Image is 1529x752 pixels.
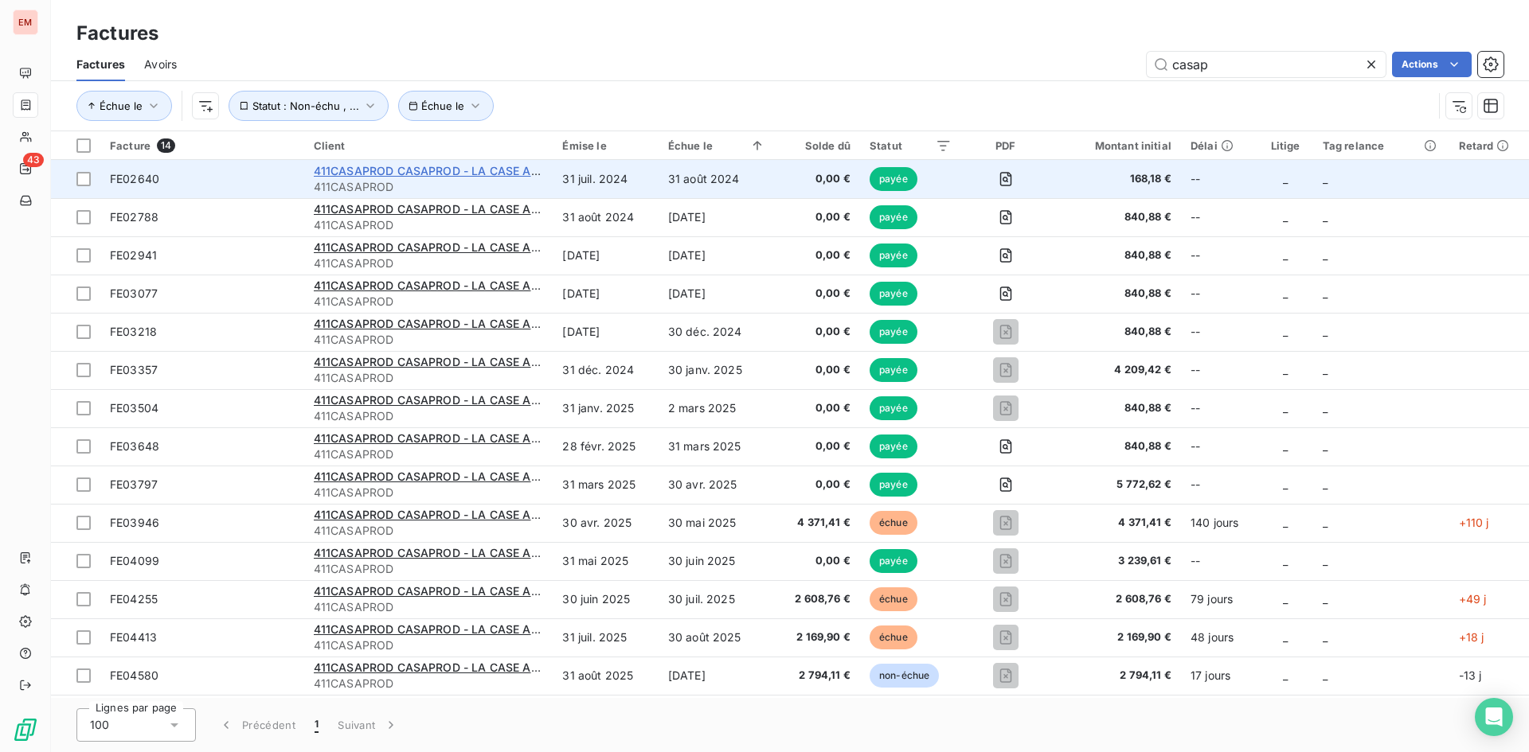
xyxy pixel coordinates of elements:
[1323,286,1328,300] span: _
[1267,139,1304,152] div: Litige
[314,485,544,501] span: 411CASAPROD
[314,546,569,559] span: 411CASAPROD CASAPROD - LA CASE A PAINS
[784,438,851,454] span: 0,00 €
[1059,629,1171,645] span: 2 169,90 €
[553,236,658,275] td: [DATE]
[1323,248,1328,262] span: _
[659,313,775,351] td: 30 déc. 2024
[1459,668,1482,682] span: -13 j
[870,244,917,267] span: payée
[1147,52,1386,77] input: Rechercher
[1181,198,1257,236] td: --
[110,630,157,644] span: FE04413
[1059,247,1171,263] span: 840,88 €
[553,618,658,657] td: 31 juil. 2025
[1323,630,1328,644] span: _
[784,515,851,531] span: 4 371,41 €
[314,179,544,195] span: 411CASAPROD
[784,171,851,187] span: 0,00 €
[157,138,175,153] span: 14
[1283,286,1288,300] span: _
[23,153,44,167] span: 43
[1323,139,1440,152] div: Tag relance
[328,708,409,742] button: Suivant
[421,99,464,112] span: Échue le
[553,657,658,695] td: 31 août 2025
[870,664,939,688] span: non-échue
[870,358,917,382] span: payée
[1181,504,1257,542] td: 140 jours
[659,657,775,695] td: [DATE]
[110,210,158,224] span: FE02788
[1181,657,1257,695] td: 17 jours
[314,202,569,216] span: 411CASAPROD CASAPROD - LA CASE A PAINS
[870,473,917,497] span: payée
[1323,554,1328,567] span: _
[1323,363,1328,376] span: _
[659,389,775,427] td: 2 mars 2025
[315,717,319,733] span: 1
[1283,210,1288,224] span: _
[314,431,569,445] span: 411CASAPROD CASAPROD - LA CASE A PAINS
[784,362,851,378] span: 0,00 €
[76,91,172,121] button: Échue le
[314,508,569,521] span: 411CASAPROD CASAPROD - LA CASE A PAINS
[1323,516,1328,529] span: _
[1283,477,1288,491] span: _
[870,139,952,152] div: Statut
[1323,477,1328,491] span: _
[1059,515,1171,531] span: 4 371,41 €
[784,553,851,569] span: 0,00 €
[1181,160,1257,198] td: --
[1323,210,1328,224] span: _
[553,580,658,618] td: 30 juin 2025
[314,317,569,330] span: 411CASAPROD CASAPROD - LA CASE A PAINS
[314,470,569,483] span: 411CASAPROD CASAPROD - LA CASE A PAINS
[784,591,851,607] span: 2 608,76 €
[1323,172,1328,185] span: _
[314,660,569,674] span: 411CASAPROD CASAPROD - LA CASE A PAINS
[314,332,544,348] span: 411CASAPROD
[553,389,658,427] td: 31 janv. 2025
[870,434,917,458] span: payée
[870,282,917,306] span: payée
[1059,139,1171,152] div: Montant initial
[1191,139,1248,152] div: Délai
[659,542,775,580] td: 30 juin 2025
[110,325,157,338] span: FE03218
[1459,139,1519,152] div: Retard
[314,370,544,386] span: 411CASAPROD
[659,580,775,618] td: 30 juil. 2025
[668,139,765,152] div: Échue le
[1283,325,1288,338] span: _
[110,592,158,606] span: FE04255
[314,279,569,292] span: 411CASAPROD CASAPROD - LA CASE A PAINS
[659,504,775,542] td: 30 mai 2025
[784,668,851,684] span: 2 794,11 €
[90,717,109,733] span: 100
[110,248,157,262] span: FE02941
[784,247,851,263] span: 0,00 €
[1283,363,1288,376] span: _
[1323,401,1328,415] span: _
[562,139,648,152] div: Émise le
[553,160,658,198] td: 31 juil. 2024
[314,355,569,368] span: 411CASAPROD CASAPROD - LA CASE A PAINS
[659,618,775,657] td: 30 août 2025
[1059,477,1171,493] span: 5 772,62 €
[314,523,544,539] span: 411CASAPROD
[398,91,494,121] button: Échue le
[1323,325,1328,338] span: _
[110,139,151,152] span: Facture
[110,286,158,300] span: FE03077
[1059,591,1171,607] span: 2 608,76 €
[553,198,658,236] td: 31 août 2024
[1283,401,1288,415] span: _
[1059,171,1171,187] span: 168,18 €
[1283,630,1288,644] span: _
[1283,668,1288,682] span: _
[1283,516,1288,529] span: _
[314,446,544,462] span: 411CASAPROD
[784,629,851,645] span: 2 169,90 €
[314,561,544,577] span: 411CASAPROD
